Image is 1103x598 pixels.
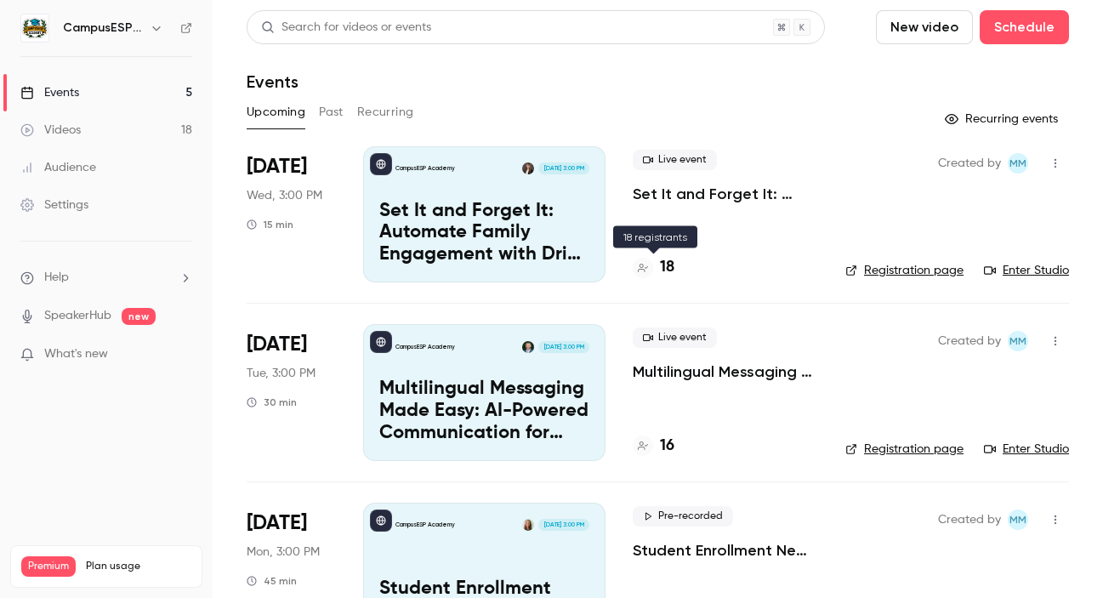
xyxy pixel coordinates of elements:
div: Settings [20,196,88,214]
span: [DATE] [247,510,307,537]
a: 16 [633,435,674,458]
span: Help [44,269,69,287]
div: Oct 8 Wed, 3:00 PM (America/New York) [247,146,336,282]
a: Multilingual Messaging Made Easy: AI-Powered Communication for Spanish-Speaking Families [633,362,818,382]
img: CampusESP Academy [21,14,48,42]
span: MM [1009,153,1026,174]
span: MM [1009,331,1026,351]
span: Mon, 3:00 PM [247,544,320,561]
a: Enter Studio [984,262,1069,279]
span: [DATE] [247,331,307,358]
button: Past [319,99,344,126]
div: 30 min [247,396,297,409]
a: Set It and Forget It: Automate Family Engagement with Drip Text MessagesCampusESP AcademyRebecca ... [363,146,606,282]
h1: Events [247,71,298,92]
button: Schedule [980,10,1069,44]
a: Set It and Forget It: Automate Family Engagement with Drip Text Messages [633,184,818,204]
span: Live event [633,327,717,348]
span: Created by [938,153,1001,174]
a: 18 [633,256,674,279]
h6: CampusESP Academy [63,20,143,37]
button: Recurring [357,99,414,126]
span: Tue, 3:00 PM [247,365,316,382]
span: [DATE] 3:00 PM [538,341,588,353]
span: Created by [938,331,1001,351]
span: Premium [21,556,76,577]
div: 15 min [247,218,293,231]
a: Student Enrollment New User Training [633,540,818,561]
span: [DATE] 3:00 PM [538,519,588,531]
span: [DATE] 3:00 PM [538,162,588,174]
h4: 18 [660,256,674,279]
img: Rebecca McCrory [522,162,534,174]
span: MM [1009,510,1026,530]
a: Multilingual Messaging Made Easy: AI-Powered Communication for Spanish-Speaking FamiliesCampusESP... [363,324,606,460]
div: Oct 14 Tue, 3:00 PM (America/New York) [247,324,336,460]
div: 45 min [247,574,297,588]
button: Upcoming [247,99,305,126]
p: CampusESP Academy [395,521,455,529]
li: help-dropdown-opener [20,269,192,287]
span: Plan usage [86,560,191,573]
span: [DATE] [247,153,307,180]
a: Enter Studio [984,441,1069,458]
p: Multilingual Messaging Made Easy: AI-Powered Communication for Spanish-Speaking Families [379,379,589,444]
p: CampusESP Academy [395,164,455,173]
div: Events [20,84,79,101]
a: SpeakerHub [44,307,111,325]
span: Pre-recorded [633,506,733,527]
h4: 16 [660,435,674,458]
div: Search for videos or events [261,19,431,37]
span: Mairin Matthews [1008,331,1028,351]
span: Mairin Matthews [1008,510,1028,530]
div: Videos [20,122,81,139]
button: Recurring events [937,105,1069,133]
div: Audience [20,159,96,176]
span: new [122,308,156,325]
button: New video [876,10,973,44]
a: Registration page [845,441,964,458]
span: Wed, 3:00 PM [247,187,322,204]
span: What's new [44,345,108,363]
img: Albert Perera [522,341,534,353]
p: Set It and Forget It: Automate Family Engagement with Drip Text Messages [379,201,589,266]
iframe: Noticeable Trigger [172,347,192,362]
p: CampusESP Academy [395,343,455,351]
a: Registration page [845,262,964,279]
span: Created by [938,510,1001,530]
span: Live event [633,150,717,170]
img: Mairin Matthews [522,519,534,531]
span: Mairin Matthews [1008,153,1028,174]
